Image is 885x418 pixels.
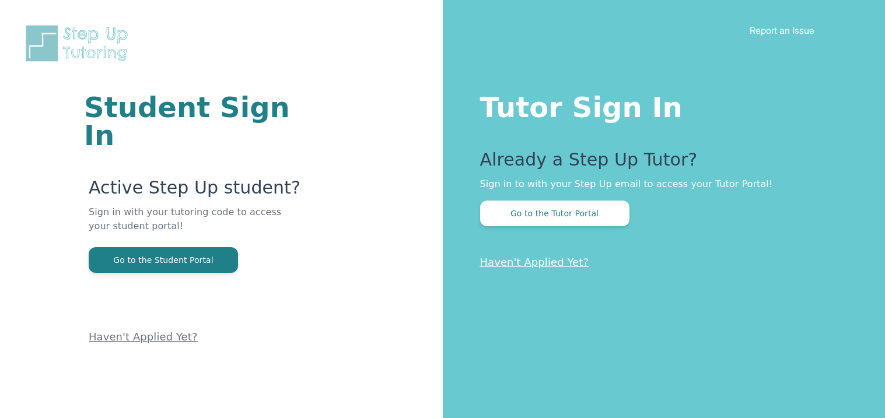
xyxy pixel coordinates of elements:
a: Haven't Applied Yet? [89,331,198,343]
a: Go to the Student Portal [89,254,238,265]
button: Go to the Student Portal [89,247,238,273]
p: Active Step Up student? [89,177,303,205]
a: Report an Issue [750,24,814,36]
p: Already a Step Up Tutor? [480,149,839,177]
h1: Student Sign In [84,93,303,149]
p: Sign in to with your Step Up email to access your Tutor Portal! [480,177,839,191]
p: Sign in with your tutoring code to access your student portal! [89,205,303,247]
a: Go to the Tutor Portal [480,208,629,219]
h1: Tutor Sign In [480,89,839,121]
a: Haven't Applied Yet? [480,256,589,268]
button: Go to the Tutor Portal [480,201,629,226]
img: Step Up Tutoring horizontal logo [23,23,135,64]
